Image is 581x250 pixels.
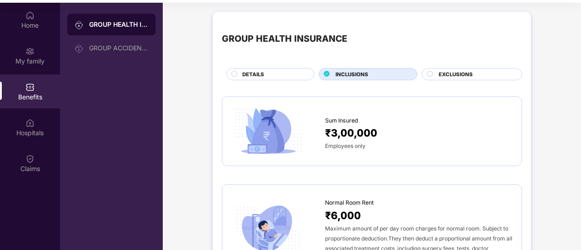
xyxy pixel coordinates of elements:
[325,125,377,141] span: ₹3,00,000
[325,142,366,149] span: Employees only
[75,20,84,29] img: svg+xml;base64,PHN2ZyB3aWR0aD0iMjAiIGhlaWdodD0iMjAiIHZpZXdCb3g9IjAgMCAyMCAyMCIgZmlsbD0ibm9uZSIgeG...
[25,47,35,56] img: svg+xml;base64,PHN2ZyB3aWR0aD0iMjAiIGhlaWdodD0iMjAiIHZpZXdCb3g9IjAgMCAyMCAyMCIgZmlsbD0ibm9uZSIgeG...
[222,32,347,46] div: GROUP HEALTH INSURANCE
[25,11,35,20] img: svg+xml;base64,PHN2ZyBpZD0iSG9tZSIgeG1sbnM9Imh0dHA6Ly93d3cudzMub3JnLzIwMDAvc3ZnIiB3aWR0aD0iMjAiIG...
[75,44,84,53] img: svg+xml;base64,PHN2ZyB3aWR0aD0iMjAiIGhlaWdodD0iMjAiIHZpZXdCb3g9IjAgMCAyMCAyMCIgZmlsbD0ibm9uZSIgeG...
[231,106,305,157] img: icon
[325,116,358,125] span: Sum Insured
[25,154,35,163] img: svg+xml;base64,PHN2ZyBpZD0iQ2xhaW0iIHhtbG5zPSJodHRwOi8vd3d3LnczLm9yZy8yMDAwL3N2ZyIgd2lkdGg9IjIwIi...
[89,44,148,52] div: GROUP ACCIDENTAL INSURANCE
[336,70,368,78] span: INCLUSIONS
[325,198,374,207] span: Normal Room Rent
[25,83,35,92] img: svg+xml;base64,PHN2ZyBpZD0iQmVuZWZpdHMiIHhtbG5zPSJodHRwOi8vd3d3LnczLm9yZy8yMDAwL3N2ZyIgd2lkdGg9Ij...
[439,70,473,78] span: EXCLUSIONS
[242,70,264,78] span: DETAILS
[89,20,148,29] div: GROUP HEALTH INSURANCE
[25,118,35,127] img: svg+xml;base64,PHN2ZyBpZD0iSG9zcGl0YWxzIiB4bWxucz0iaHR0cDovL3d3dy53My5vcmcvMjAwMC9zdmciIHdpZHRoPS...
[325,207,361,223] span: ₹6,000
